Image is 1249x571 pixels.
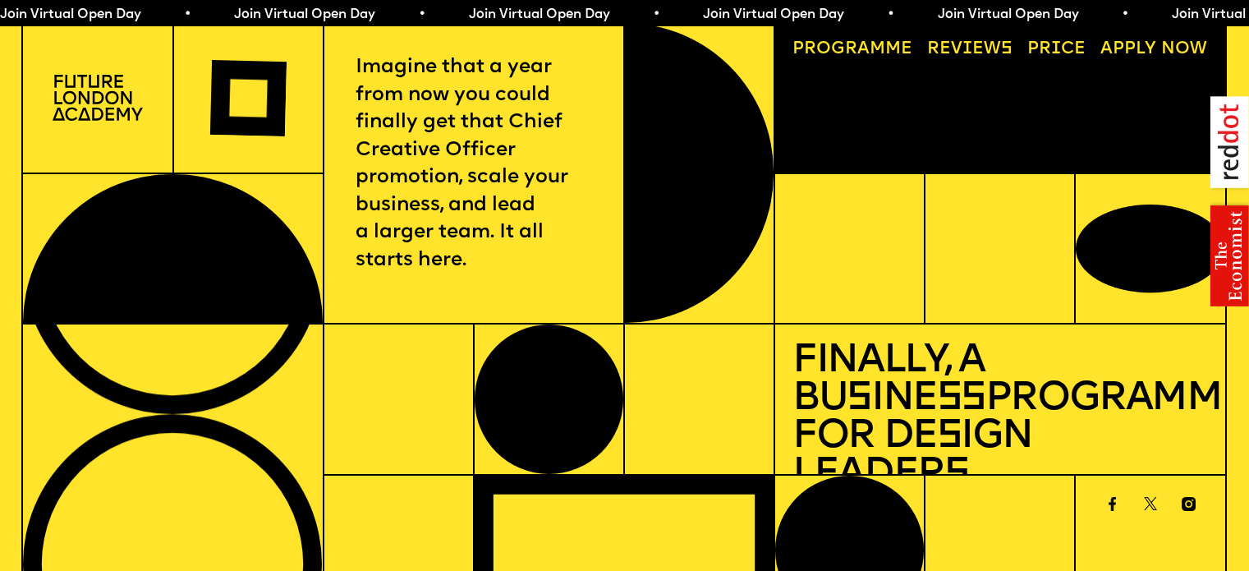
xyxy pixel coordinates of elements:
span: • [1121,8,1128,21]
span: • [184,8,191,21]
span: ss [937,379,985,419]
span: • [887,8,894,21]
h1: Finally, a Bu ine Programme for De ign Leader [792,343,1207,495]
a: Reviews [919,32,1022,67]
span: a [857,40,870,58]
span: s [944,454,969,495]
p: Imagine that a year from now you could finally get that Chief Creative Officer promotion, scale y... [356,54,592,274]
span: • [418,8,425,21]
span: A [1100,40,1113,58]
span: s [937,417,962,457]
a: Programme [784,32,921,67]
span: • [653,8,660,21]
a: Apply now [1092,32,1216,67]
span: s [847,379,871,419]
a: Price [1019,32,1095,67]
